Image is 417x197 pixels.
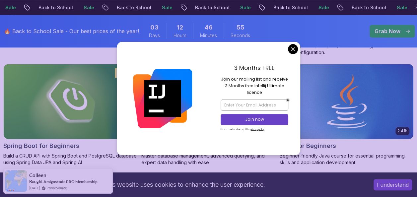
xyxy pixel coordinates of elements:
[313,4,334,11] p: Sale
[29,172,46,178] span: Colleen
[280,64,413,139] img: Java for Beginners card
[29,179,43,184] span: Bought
[150,23,159,32] span: 3 Days
[237,23,244,32] span: 55 Seconds
[391,4,412,11] p: Sale
[5,170,27,192] img: provesource social proof notification image
[5,177,364,192] div: This website uses cookies to enhance the user experience.
[43,179,98,184] a: Amigoscode PRO Membership
[268,4,313,11] p: Back to School
[3,153,137,166] p: Build a CRUD API with Spring Boot and PostgreSQL database using Spring Data JPA and Spring AI
[346,4,391,11] p: Back to School
[235,4,256,11] p: Sale
[29,185,40,191] span: [DATE]
[189,4,235,11] p: Back to School
[111,4,156,11] p: Back to School
[33,4,78,11] p: Back to School
[3,141,79,151] h2: Spring Boot for Beginners
[141,153,275,166] p: Master database management, advanced querying, and expert data handling with ease
[280,64,414,165] a: Java for Beginners card2.41hJava for BeginnersBeginner-friendly Java course for essential program...
[375,27,400,35] p: Grab Now
[205,23,213,32] span: 46 Minutes
[78,4,99,11] p: Sale
[177,23,183,32] span: 12 Hours
[231,32,250,39] span: Seconds
[174,32,186,39] span: Hours
[200,32,217,39] span: Minutes
[374,179,412,190] button: Accept cookies
[4,27,139,35] p: 🔥 Back to School Sale - Our best prices of the year!
[397,128,407,134] p: 2.41h
[4,64,137,139] img: Spring Boot for Beginners card
[3,64,137,165] a: Spring Boot for Beginners card1.67hNEWSpring Boot for BeginnersBuild a CRUD API with Spring Boot ...
[149,32,160,39] span: Days
[156,4,177,11] p: Sale
[46,185,67,191] a: ProveSource
[280,153,414,166] p: Beginner-friendly Java course for essential programming skills and application development
[280,141,336,151] h2: Java for Beginners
